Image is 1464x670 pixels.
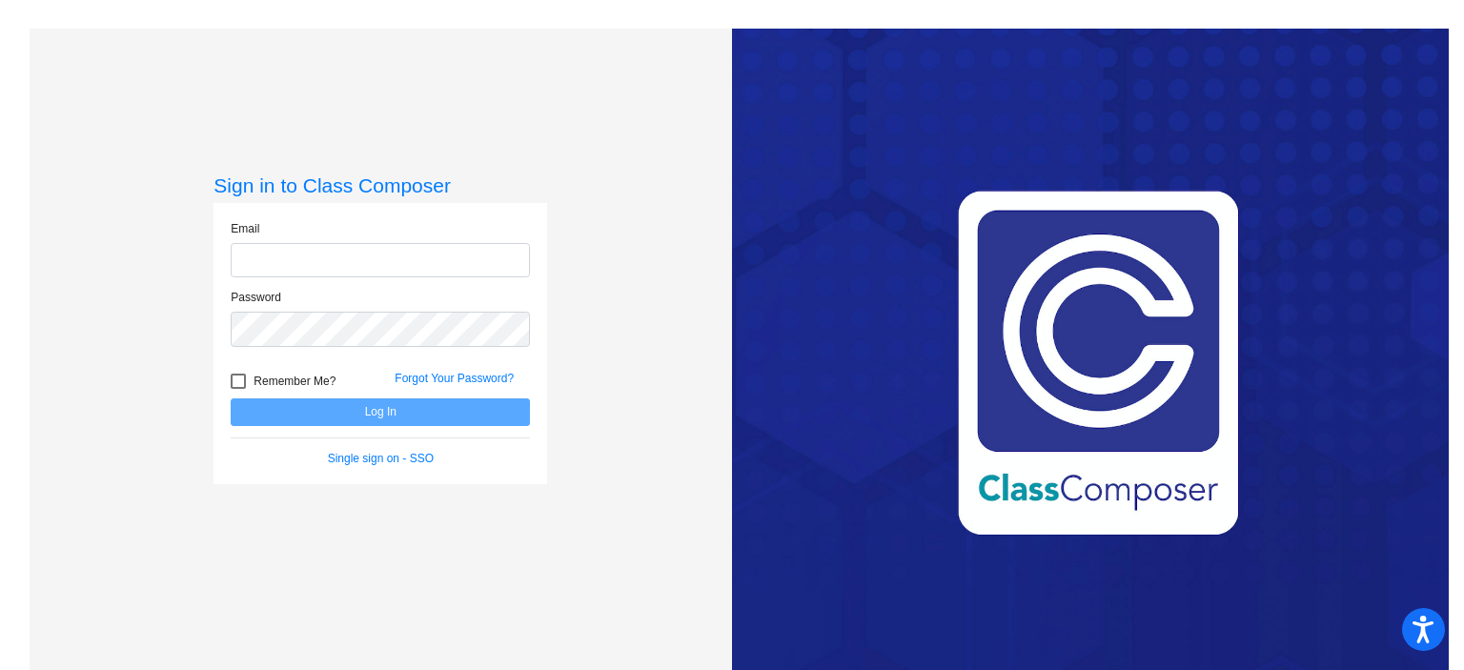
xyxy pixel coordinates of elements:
[254,370,335,393] span: Remember Me?
[231,289,281,306] label: Password
[395,372,514,385] a: Forgot Your Password?
[328,452,434,465] a: Single sign on - SSO
[231,398,530,426] button: Log In
[231,220,259,237] label: Email
[213,173,547,197] h3: Sign in to Class Composer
